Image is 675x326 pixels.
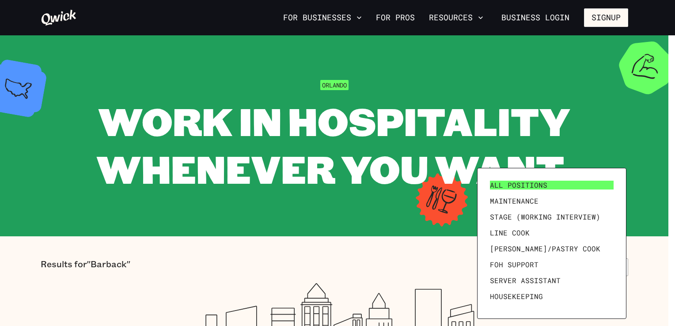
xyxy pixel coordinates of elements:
span: Line Cook [490,228,530,237]
span: Stage (working interview) [490,212,600,221]
span: Maintenance [490,197,538,205]
span: All Positions [490,181,547,190]
span: [PERSON_NAME]/Pastry Cook [490,244,600,253]
span: FOH Support [490,260,538,269]
span: Prep Cook [490,308,530,317]
ul: Filter by position [486,177,617,310]
span: Housekeeping [490,292,543,301]
span: Server Assistant [490,276,561,285]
